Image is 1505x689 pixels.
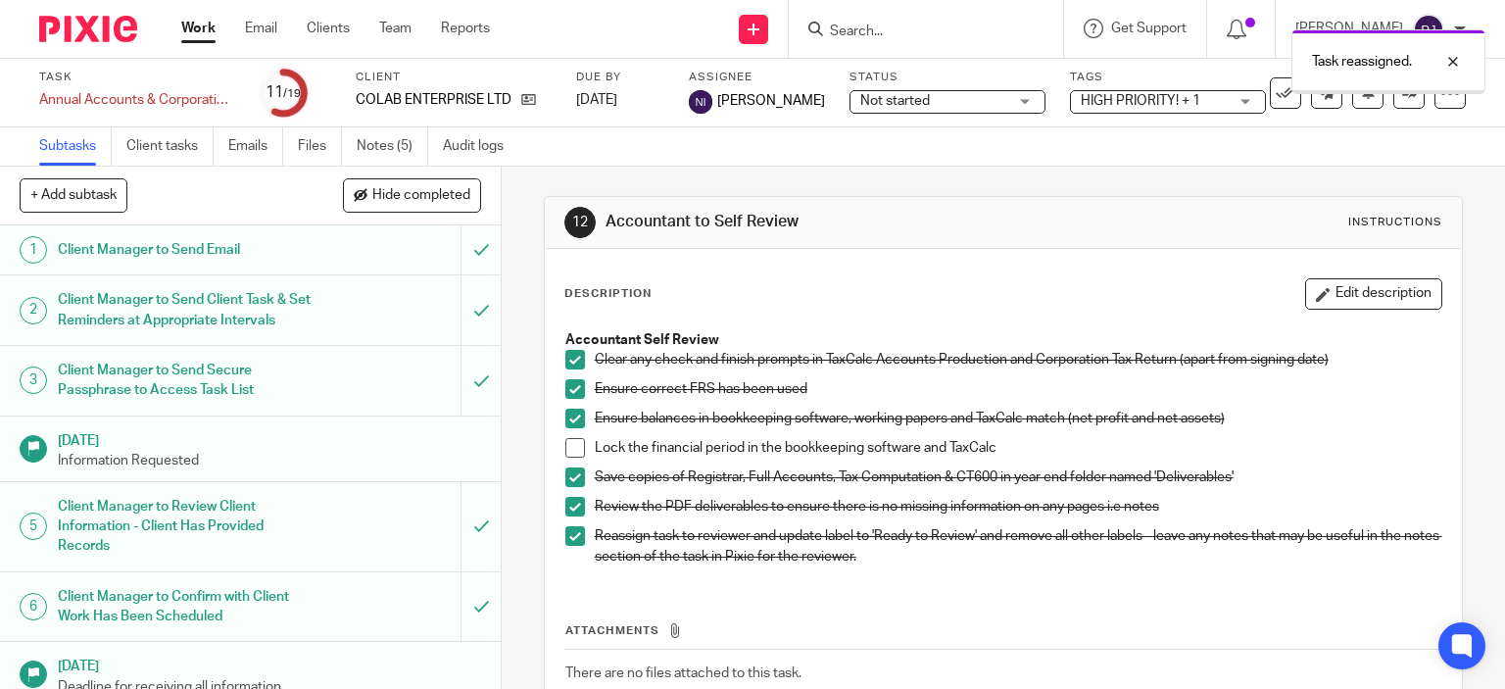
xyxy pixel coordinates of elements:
[689,70,825,85] label: Assignee
[595,438,1442,458] p: Lock the financial period in the bookkeeping software and TaxCalc
[443,127,518,166] a: Audit logs
[298,127,342,166] a: Files
[565,666,801,680] span: There are no files attached to this task.
[307,19,350,38] a: Clients
[576,70,664,85] label: Due by
[595,468,1442,487] p: Save copies of Registrar, Full Accounts, Tax Computation & CT600 in year end folder named 'Delive...
[58,451,481,470] p: Information Requested
[1413,14,1444,45] img: svg%3E
[595,379,1442,399] p: Ensure correct FRS has been used
[228,127,283,166] a: Emails
[860,94,930,108] span: Not started
[58,492,314,562] h1: Client Manager to Review Client Information - Client Has Provided Records
[20,367,47,394] div: 3
[245,19,277,38] a: Email
[20,513,47,540] div: 5
[58,652,481,676] h1: [DATE]
[595,526,1442,566] p: Reassign task to reviewer and update label to 'Ready to Review' and remove all other labels - lea...
[58,426,481,451] h1: [DATE]
[356,70,552,85] label: Client
[20,297,47,324] div: 2
[564,286,652,302] p: Description
[372,188,470,204] span: Hide completed
[266,81,301,104] div: 11
[1312,52,1412,72] p: Task reassigned.
[58,582,314,632] h1: Client Manager to Confirm with Client Work Has Been Scheduled
[20,178,127,212] button: + Add subtask
[595,350,1442,369] p: Clear any check and finish prompts in TaxCalc Accounts Production and Corporation Tax Return (apa...
[20,236,47,264] div: 1
[689,90,712,114] img: svg%3E
[606,212,1044,232] h1: Accountant to Self Review
[126,127,214,166] a: Client tasks
[717,91,825,111] span: [PERSON_NAME]
[441,19,490,38] a: Reports
[58,285,314,335] h1: Client Manager to Send Client Task & Set Reminders at Appropriate Intervals
[181,19,216,38] a: Work
[564,207,596,238] div: 12
[595,497,1442,517] p: Review the PDF deliverables to ensure there is no missing information on any pages i.e notes
[1081,94,1200,108] span: HIGH PRIORITY! + 1
[576,93,617,107] span: [DATE]
[39,16,137,42] img: Pixie
[379,19,412,38] a: Team
[20,593,47,620] div: 6
[565,333,719,347] strong: Accountant Self Review
[1305,278,1442,310] button: Edit description
[58,235,314,265] h1: Client Manager to Send Email
[58,356,314,406] h1: Client Manager to Send Secure Passphrase to Access Task List
[283,88,301,99] small: /19
[39,70,235,85] label: Task
[357,127,428,166] a: Notes (5)
[39,90,235,110] div: Annual Accounts & Corporation Tax Return - [DATE]
[1348,215,1442,230] div: Instructions
[595,409,1442,428] p: Ensure balances in bookkeeping software, working papers and TaxCalc match (net profit and net ass...
[39,127,112,166] a: Subtasks
[39,90,235,110] div: Annual Accounts &amp; Corporation Tax Return - March 31, 2025
[356,90,511,110] p: COLAB ENTERPRISE LTD
[565,625,659,636] span: Attachments
[343,178,481,212] button: Hide completed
